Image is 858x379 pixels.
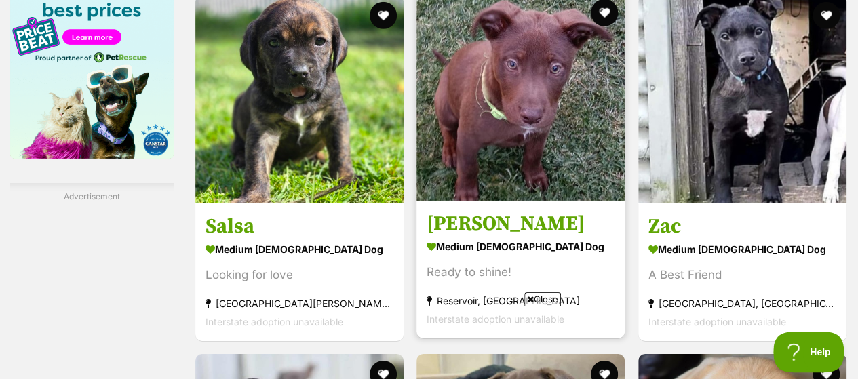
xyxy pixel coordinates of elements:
h3: Zac [648,214,836,239]
a: [PERSON_NAME] medium [DEMOGRAPHIC_DATA] Dog Ready to shine! Reservoir, [GEOGRAPHIC_DATA] Intersta... [416,201,625,338]
strong: medium [DEMOGRAPHIC_DATA] Dog [206,239,393,259]
h3: Salsa [206,214,393,239]
a: Salsa medium [DEMOGRAPHIC_DATA] Dog Looking for love [GEOGRAPHIC_DATA][PERSON_NAME][GEOGRAPHIC_DA... [195,203,404,341]
div: A Best Friend [648,266,836,284]
span: Close [524,292,561,306]
div: Ready to shine! [427,263,615,281]
button: favourite [370,2,397,29]
strong: [GEOGRAPHIC_DATA], [GEOGRAPHIC_DATA] [648,294,836,313]
strong: medium [DEMOGRAPHIC_DATA] Dog [427,237,615,256]
iframe: Help Scout Beacon - Open [773,332,844,372]
a: Zac medium [DEMOGRAPHIC_DATA] Dog A Best Friend [GEOGRAPHIC_DATA], [GEOGRAPHIC_DATA] Interstate a... [638,203,846,341]
h3: [PERSON_NAME] [427,211,615,237]
span: Interstate adoption unavailable [648,316,786,327]
strong: Reservoir, [GEOGRAPHIC_DATA] [427,292,615,310]
button: favourite [813,2,840,29]
strong: medium [DEMOGRAPHIC_DATA] Dog [648,239,836,259]
div: Looking for love [206,266,393,284]
iframe: Advertisement [100,311,758,372]
strong: [GEOGRAPHIC_DATA][PERSON_NAME][GEOGRAPHIC_DATA] [206,294,393,313]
